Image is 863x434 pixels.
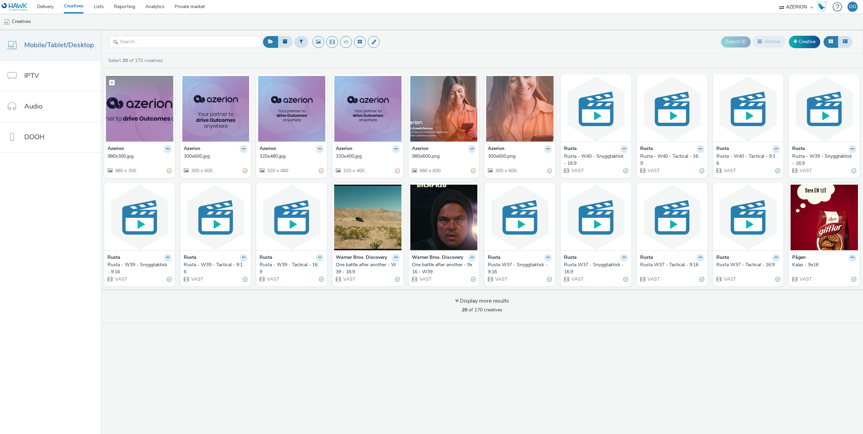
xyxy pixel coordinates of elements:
img: 320x480.jpg visual [258,76,325,142]
span: of 170 creatives [462,307,502,313]
strong: Azerion [260,145,276,153]
div: Partially valid [395,167,400,175]
a: Rusta - W39 - Snyggtaktisk - 9:16 [108,261,172,275]
img: Rusta - W39 - Tactical - 9:16 visual [182,185,249,250]
div: 300x600.jpg [184,153,245,160]
div: Rusta - W40 - Tactical - 9:16 [716,153,778,167]
strong: Azerion [336,145,352,153]
div: Partially valid [243,167,247,175]
strong: Rusta [564,254,577,262]
span: 320 x 400 [343,167,364,174]
img: Rusta W37 - Snyggtaktisk - 16:9 visual [562,185,630,250]
span: 980 x 600 [419,167,441,174]
strong: Rusta [260,254,272,262]
div: 980x600.png [412,153,473,160]
a: Select of 170 creatives [108,57,166,64]
strong: Azerion [488,145,504,153]
strong: Rusta [108,254,120,262]
div: Valid [775,167,780,175]
span: VAST [495,276,507,282]
span: 300 x 600 [495,167,516,174]
div: Rusta - W40 - Tactical - 16:9 [640,153,702,167]
div: Rusta - W39 - Tactical - 16:9 [260,261,321,275]
input: Search... [110,36,261,48]
div: Partially valid [167,167,172,175]
span: VAST [723,167,736,174]
img: Hawk Academy [816,1,827,12]
strong: Azerion [184,145,200,153]
img: Rusta W37 - Snyggtaktisk - 9:16 visual [486,185,554,250]
div: Valid [623,167,628,175]
div: Rusta - W39 - Snyggtaktisk - 16:9 [792,153,854,167]
img: Rusta - W40 - Snyggtaktisk - 16:9 visual [562,76,630,142]
span: VAST [647,276,660,282]
div: 320x480.jpg [260,153,321,160]
a: Rusta W37 - Snyggtaktisk - 9:16 [488,261,552,275]
a: Creative [789,36,820,48]
span: 980 x 300 [114,167,136,174]
strong: Azerion [108,145,124,153]
strong: Warner Bros. Discovery [412,254,463,262]
img: Rusta W37 - Tactical - 16:9 visual [715,185,782,250]
div: Rusta - W39 - Snyggtaktisk - 9:16 [108,261,169,275]
img: 980x600.png visual [410,76,478,142]
div: Kalas - 9x16 [792,261,854,268]
a: 980x600.png [412,153,476,160]
a: Rusta W37 - Tactical - 9:16 [640,261,704,268]
div: OO [849,2,856,12]
span: VAST [419,276,431,282]
img: 300x600.png visual [486,76,554,142]
img: Rusta - W39 - Snyggtaktisk - 9:16 visual [106,185,173,250]
span: Audio [24,101,42,111]
div: Rusta W37 - Snyggtaktisk - 16:9 [564,261,625,275]
div: One battle after another - 9x16 - W39 [412,261,473,275]
span: VAST [114,276,127,282]
a: Rusta - W40 - Tactical - 16:9 [640,153,704,167]
a: Hawk Academy [816,1,829,12]
strong: Pågen [792,254,806,262]
div: Valid [547,276,552,283]
img: Rusta W37 - Tactical - 9:16 visual [638,185,706,250]
div: Display more results [455,297,509,305]
div: Valid [167,276,172,283]
div: Valid [700,167,704,175]
img: Kalas - 9x16 visual [791,185,858,250]
strong: Rusta [716,254,729,262]
span: 300 x 600 [190,167,212,174]
a: Rusta W37 - Snyggtaktisk - 16:9 [564,261,628,275]
strong: Rusta [488,254,501,262]
a: Rusta - W40 - Snyggtaktisk - 16:9 [564,153,628,167]
img: Rusta - W39 - Snyggtaktisk - 16:9 visual [791,76,858,142]
div: Rusta W37 - Tactical - 16:9 [716,261,778,268]
strong: Rusta [640,254,653,262]
a: 300x600.png [488,153,552,160]
div: Rusta W37 - Snyggtaktisk - 9:16 [488,261,549,275]
div: Valid [471,276,476,283]
span: VAST [723,276,736,282]
strong: Warner Bros. Discovery [336,254,387,262]
a: Rusta - W40 - Tactical - 9:16 [716,153,780,167]
img: Rusta - W39 - Tactical - 16:9 visual [258,185,325,250]
img: One battle after another - 9x16 - W39 visual [410,185,478,250]
a: Rusta - W39 - Tactical - 16:9 [260,261,324,275]
span: VAST [571,276,584,282]
img: Rusta - W40 - Tactical - 16:9 visual [638,76,706,142]
div: Valid [395,276,400,283]
span: VAST [799,167,812,174]
div: Rusta - W39 - Tactical - 9:16 [184,261,245,275]
div: Partially valid [471,167,476,175]
button: Table [838,36,853,48]
button: Export ID [721,36,751,47]
div: Valid [319,276,324,283]
span: VAST [571,167,584,174]
a: 320x400.jpg [336,153,400,160]
div: Partially valid [319,167,324,175]
span: Mobile/Tablet/Desktop [24,40,94,50]
strong: Rusta [564,145,577,153]
div: 320x400.jpg [336,153,397,160]
span: VAST [343,276,355,282]
div: Valid [852,167,856,175]
strong: Rusta [716,145,729,153]
strong: Rusta [640,145,653,153]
